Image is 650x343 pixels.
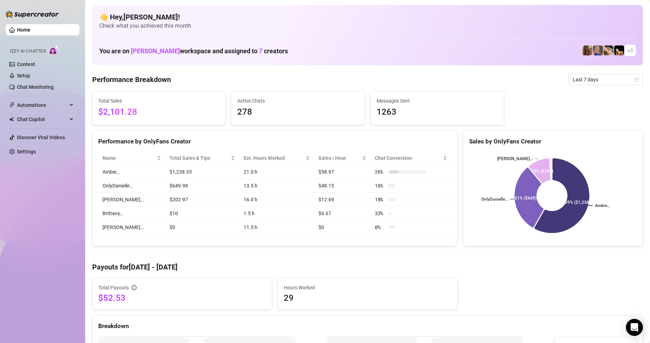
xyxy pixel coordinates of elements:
span: 16 % [375,182,386,190]
img: daniellerose [582,45,592,55]
img: OnlyDanielle [604,45,613,55]
td: $649.98 [165,179,239,193]
td: 16.0 h [239,193,314,207]
span: 18 % [375,196,386,203]
span: 7 [259,47,262,55]
span: Chat Conversion [375,154,441,162]
a: Setup [17,73,30,78]
td: Ambie… [98,165,165,179]
span: [PERSON_NAME] [131,47,180,55]
div: Open Intercom Messenger [626,319,643,336]
span: 0 % [375,223,386,231]
span: Check what you achieved this month [99,22,636,30]
th: Name [98,151,165,165]
h4: Performance Breakdown [92,75,171,85]
span: Last 7 days [573,74,639,85]
td: 13.5 h [239,179,314,193]
span: Izzy AI Chatter [10,48,46,55]
img: Brittany️‍ [614,45,624,55]
span: Hours Worked [284,284,451,292]
div: Breakdown [98,321,637,331]
td: $0 [165,220,239,234]
th: Sales / Hour [314,151,371,165]
span: Total Payouts [98,284,129,292]
div: Sales by OnlyFans Creator [469,137,637,146]
span: Name [102,154,155,162]
span: Total Sales [98,97,220,105]
img: Chat Copilot [9,117,14,122]
a: Discover Viral Videos [17,135,65,140]
td: $48.15 [314,179,371,193]
td: $202.97 [165,193,239,207]
span: info-circle [132,285,137,290]
td: $12.69 [314,193,371,207]
h4: 👋 Hey, [PERSON_NAME] ! [99,12,636,22]
span: Automations [17,99,67,111]
span: 1263 [377,105,498,119]
th: Chat Conversion [371,151,451,165]
span: 33 % [375,209,386,217]
img: AI Chatter [49,45,60,55]
td: OnlyDanielle… [98,179,165,193]
text: OnlyDanielle… [481,197,508,202]
th: Total Sales & Tips [165,151,239,165]
a: Chat Monitoring [17,84,54,90]
td: $0 [314,220,371,234]
td: [PERSON_NAME]… [98,220,165,234]
td: 1.5 h [239,207,314,220]
span: Chat Copilot [17,114,67,125]
span: Messages Sent [377,97,498,105]
span: $2,101.28 [98,105,220,119]
td: $58.97 [314,165,371,179]
td: Brittany️‍… [98,207,165,220]
text: Ambie… [595,203,610,208]
span: 29 [284,292,451,304]
td: 11.5 h [239,220,314,234]
div: Est. Hours Worked [244,154,304,162]
span: Sales / Hour [318,154,361,162]
td: $1,238.33 [165,165,239,179]
h4: Payouts for [DATE] - [DATE] [92,262,643,272]
span: + 3 [627,47,633,54]
text: [PERSON_NAME]… [497,156,533,161]
img: Ambie [593,45,603,55]
span: Active Chats [237,97,359,105]
a: Settings [17,149,36,154]
img: logo-BBDzfeDw.svg [6,11,59,18]
span: 278 [237,105,359,119]
h1: You are on workspace and assigned to creators [99,47,288,55]
span: Total Sales & Tips [170,154,229,162]
td: 21.0 h [239,165,314,179]
a: Home [17,27,30,33]
div: Performance by OnlyFans Creator [98,137,451,146]
span: $52.53 [98,292,266,304]
td: $6.67 [314,207,371,220]
span: 26 % [375,168,386,176]
td: $10 [165,207,239,220]
span: calendar [635,77,639,82]
span: thunderbolt [9,102,15,108]
a: Content [17,61,35,67]
td: [PERSON_NAME]… [98,193,165,207]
